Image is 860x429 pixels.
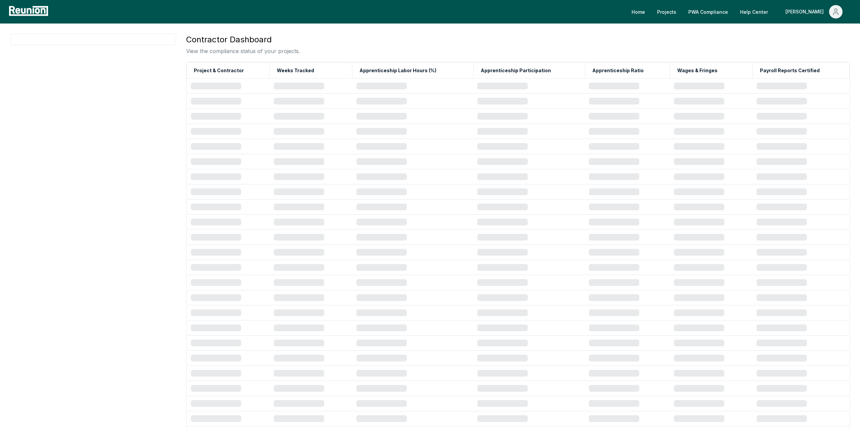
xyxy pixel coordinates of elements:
[676,64,719,77] button: Wages & Fringes
[683,5,733,18] a: PWA Compliance
[275,64,315,77] button: Weeks Tracked
[186,34,300,46] h3: Contractor Dashboard
[785,5,826,18] div: [PERSON_NAME]
[358,64,438,77] button: Apprenticeship Labor Hours (%)
[479,64,552,77] button: Apprenticeship Participation
[652,5,682,18] a: Projects
[186,47,300,55] p: View the compliance status of your projects.
[626,5,853,18] nav: Main
[591,64,645,77] button: Apprenticeship Ratio
[759,64,821,77] button: Payroll Reports Certified
[735,5,773,18] a: Help Center
[192,64,245,77] button: Project & Contractor
[780,5,848,18] button: [PERSON_NAME]
[626,5,650,18] a: Home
